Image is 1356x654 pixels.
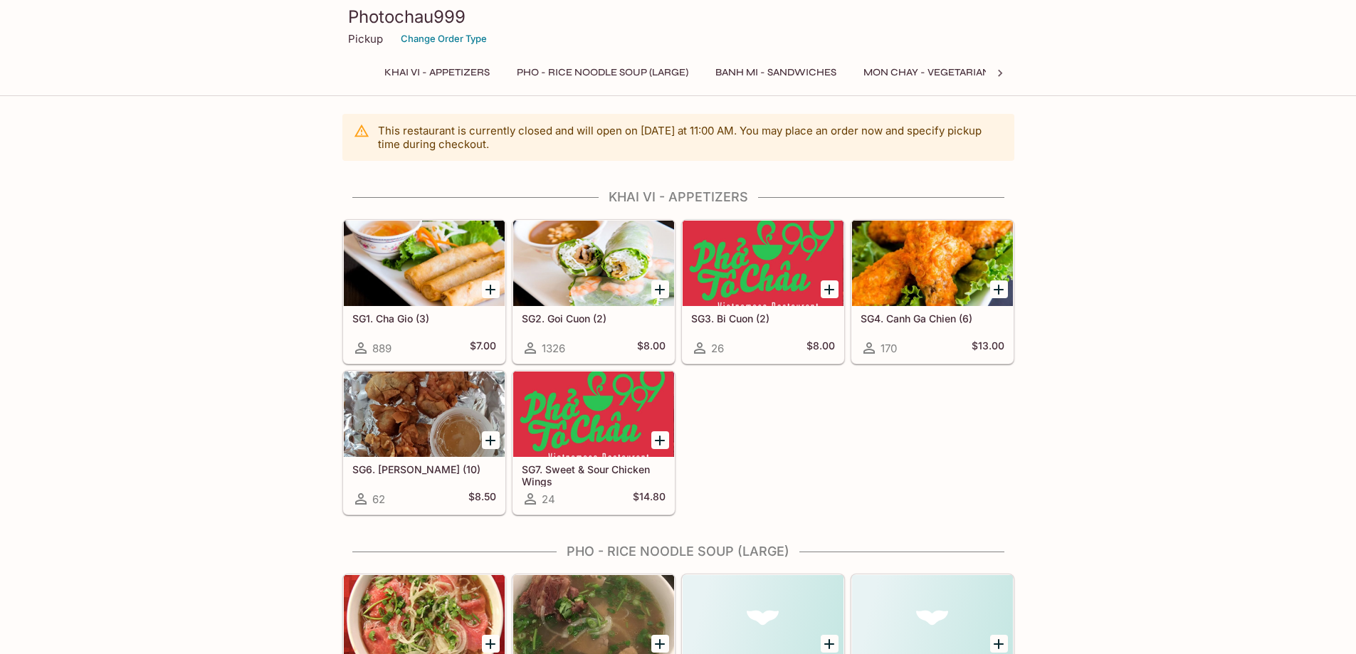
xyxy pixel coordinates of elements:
h5: $8.50 [468,490,496,507]
button: Add 1a. Tai Duoi Bo Soup [651,635,669,653]
span: 1326 [542,342,565,355]
button: Add SG2. Goi Cuon (2) [651,280,669,298]
h5: $7.00 [470,339,496,357]
h5: SG1. Cha Gio (3) [352,312,496,325]
button: Banh Mi - Sandwiches [708,63,844,83]
a: SG3. Bi Cuon (2)26$8.00 [682,220,844,364]
a: SG2. Goi Cuon (2)1326$8.00 [513,220,675,364]
button: Add SG3. Bi Cuon (2) [821,280,839,298]
a: SG6. [PERSON_NAME] (10)62$8.50 [343,371,505,515]
a: SG4. Canh Ga Chien (6)170$13.00 [851,220,1014,364]
h5: $8.00 [806,339,835,357]
button: Mon Chay - Vegetarian Entrees [856,63,1046,83]
h5: SG2. Goi Cuon (2) [522,312,666,325]
h4: Khai Vi - Appetizers [342,189,1014,205]
span: 889 [372,342,391,355]
button: Khai Vi - Appetizers [377,63,498,83]
span: 170 [881,342,897,355]
div: SG4. Canh Ga Chien (6) [852,221,1013,306]
h5: SG6. [PERSON_NAME] (10) [352,463,496,475]
h5: SG4. Canh Ga Chien (6) [861,312,1004,325]
span: 26 [711,342,724,355]
div: SG3. Bi Cuon (2) [683,221,843,306]
button: Pho - Rice Noodle Soup (Large) [509,63,696,83]
p: This restaurant is currently closed and will open on [DATE] at 11:00 AM . You may place an order ... [378,124,1003,151]
h4: Pho - Rice Noodle Soup (Large) [342,544,1014,559]
h5: $8.00 [637,339,666,357]
h5: $14.80 [633,490,666,507]
span: 24 [542,492,555,506]
span: 62 [372,492,385,506]
div: SG6. Hoanh Thanh Chien (10) [344,371,505,457]
button: Change Order Type [394,28,493,50]
div: SG7. Sweet & Sour Chicken Wings [513,371,674,457]
button: Add SG1. Cha Gio (3) [482,280,500,298]
h3: Photochau999 [348,6,1009,28]
button: Add SG7. Sweet & Sour Chicken Wings [651,431,669,449]
div: SG1. Cha Gio (3) [344,221,505,306]
h5: SG3. Bi Cuon (2) [691,312,835,325]
a: SG1. Cha Gio (3)889$7.00 [343,220,505,364]
button: Add 1b. Pho Bo Filet Mignon Soup [821,635,839,653]
button: Add 02. Chin Soup [990,635,1008,653]
button: Add SG6. Hoanh Thanh Chien (10) [482,431,500,449]
h5: $13.00 [972,339,1004,357]
p: Pickup [348,32,383,46]
h5: SG7. Sweet & Sour Chicken Wings [522,463,666,487]
button: Add 01. Tai Soup [482,635,500,653]
a: SG7. Sweet & Sour Chicken Wings24$14.80 [513,371,675,515]
button: Add SG4. Canh Ga Chien (6) [990,280,1008,298]
div: SG2. Goi Cuon (2) [513,221,674,306]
